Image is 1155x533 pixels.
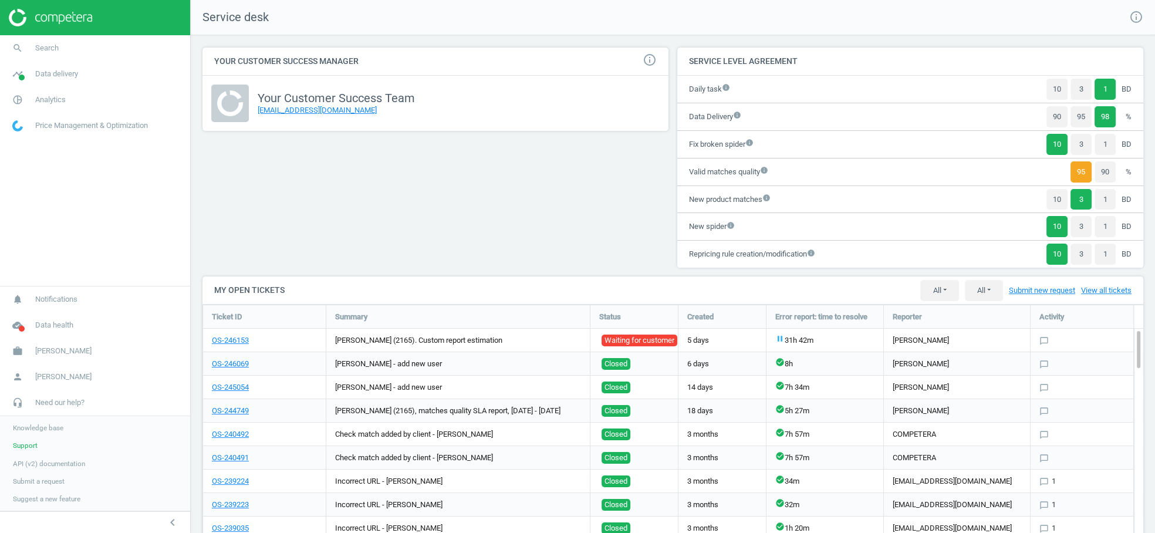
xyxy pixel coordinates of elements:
[1039,407,1049,416] i: chat_bubble_outline
[12,120,23,131] img: wGWNvw8QSZomAAAAABJRU5ErkJggg==
[893,406,949,416] span: [PERSON_NAME]
[687,406,713,416] span: 18 days
[604,499,627,511] span: Closed
[1095,134,1116,155] button: 1
[893,476,1012,487] span: [EMAIL_ADDRESS][DOMAIN_NAME]
[604,405,627,417] span: Closed
[212,382,249,393] a: OS-245054
[677,48,1143,75] h4: Service Level Agreement
[604,335,674,346] span: Waiting for customer
[212,335,249,346] a: OS-246153
[35,397,85,408] span: Need our help?
[1070,106,1092,127] button: 95
[785,406,809,416] span: 5h 27m
[1039,476,1056,487] span: 1
[1122,221,1132,232] span: BD
[166,515,180,529] i: chevron_left
[35,43,59,53] span: Search
[212,312,242,322] span: Ticket ID
[893,382,949,393] span: [PERSON_NAME]
[326,470,590,492] div: Incorrect URL - [PERSON_NAME]
[689,112,733,122] div: Data Delivery
[158,515,187,530] button: chevron_left
[258,106,377,114] a: [EMAIL_ADDRESS][DOMAIN_NAME]
[6,392,29,414] i: headset_mic
[212,429,249,440] a: OS-240492
[6,314,29,336] i: cloud_done
[326,376,590,399] div: [PERSON_NAME] - add new user
[775,498,785,508] i: check_circle
[1046,134,1068,155] button: 10
[807,249,815,257] i: info
[604,452,627,464] span: Closed
[326,352,590,375] div: [PERSON_NAME] - add new user
[202,276,1143,304] h4: My open tickets
[1009,285,1075,296] a: Submit new request
[727,221,735,230] i: info
[326,446,590,469] div: Check match added by client - [PERSON_NAME]
[202,48,668,75] h4: Your Customer Success Manager
[687,382,713,393] span: 14 days
[1095,79,1116,100] button: 1
[1122,249,1132,259] span: BD
[1046,216,1068,237] button: 10
[1095,244,1116,265] button: 1
[13,423,63,433] span: Knowledge base
[775,522,785,531] i: check_circle
[1039,429,1052,440] button: chat_bubble_outline
[6,366,29,388] i: person
[1070,161,1092,183] button: 95
[258,91,415,105] h2: Your Customer Success Team
[785,335,813,346] span: 31h 42m
[1039,500,1056,510] button: chat_bubble_outline1
[326,399,590,422] div: [PERSON_NAME] (2165), matches quality SLA report, [DATE] - [DATE]
[1122,167,1132,177] span: %
[211,85,249,122] img: 5a89686ae11e50727954286edd52b7ec.png
[1095,216,1116,237] button: 1
[1081,285,1132,296] a: View all tickets
[604,475,627,487] span: Closed
[893,500,1012,510] span: [EMAIL_ADDRESS][DOMAIN_NAME]
[689,221,727,232] div: New spider
[687,312,714,322] span: Created
[1039,383,1049,393] i: chat_bubble_outline
[604,382,627,393] span: Closed
[1129,10,1143,24] i: info_outline
[326,423,590,446] div: Check match added by client - [PERSON_NAME]
[1122,194,1132,205] span: BD
[1046,106,1068,127] button: 90
[35,95,66,105] span: Analytics
[212,406,249,416] a: OS-244749
[1122,112,1132,122] span: %
[212,359,249,369] a: OS-246069
[35,372,92,382] span: [PERSON_NAME]
[1039,476,1056,487] button: chat_bubble_outline1
[35,120,148,131] span: Price Management & Optimization
[965,280,1003,301] button: All
[212,453,249,463] a: OS-240491
[1070,134,1092,155] button: 3
[6,340,29,362] i: work
[1095,106,1116,127] button: 98
[1039,500,1056,510] span: 1
[722,83,730,92] i: info
[760,166,768,174] i: info
[1095,189,1116,210] button: 1
[785,453,809,463] span: 7h 57m
[687,453,718,463] span: 3 months
[733,111,741,119] i: info
[1039,360,1049,369] i: chat_bubble_outline
[1039,477,1049,487] i: chat_bubble_outline
[604,358,627,370] span: Closed
[785,476,799,487] span: 34m
[893,312,922,322] span: Reporter
[775,404,785,414] i: check_circle
[191,9,269,26] span: Service desk
[687,359,709,369] span: 6 days
[1070,216,1092,237] button: 3
[1070,189,1092,210] button: 3
[1039,406,1052,416] button: chat_bubble_outline
[687,500,718,510] span: 3 months
[775,475,785,484] i: check_circle
[785,382,809,393] span: 7h 34m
